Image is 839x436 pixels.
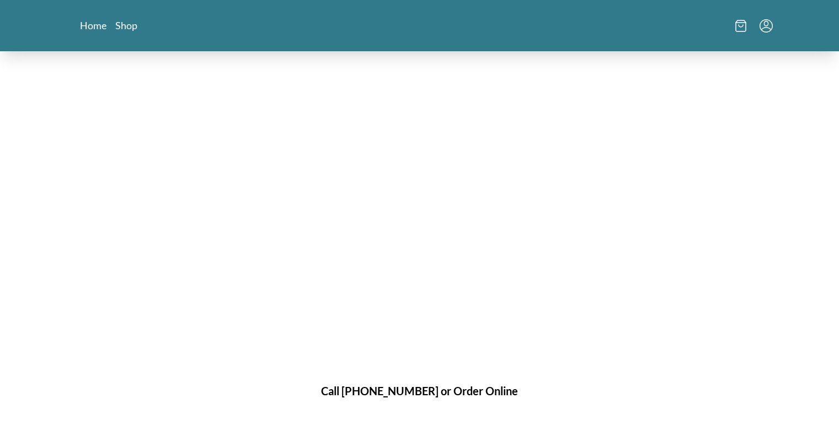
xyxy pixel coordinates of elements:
h1: Call [PHONE_NUMBER] or Order Online [93,383,746,399]
button: Menu [760,19,773,33]
a: Logo [387,9,453,42]
img: logo [387,9,453,39]
a: Shop [115,19,137,32]
a: Home [80,19,106,32]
